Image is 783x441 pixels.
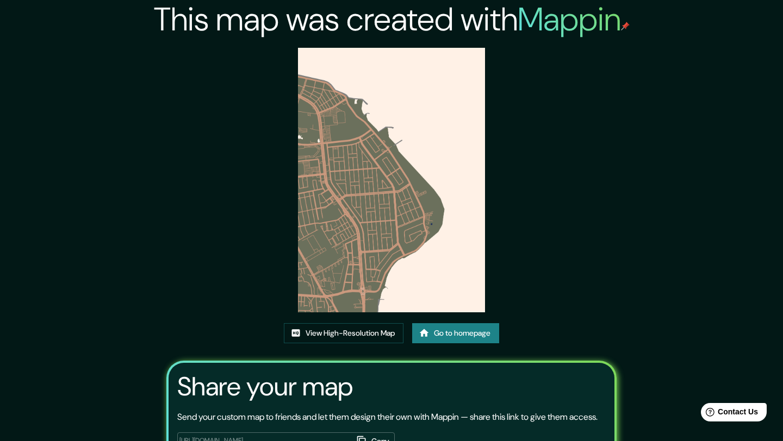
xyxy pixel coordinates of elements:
[284,323,403,343] a: View High-Resolution Map
[298,48,485,312] img: created-map
[686,399,771,429] iframe: Help widget launcher
[177,411,598,424] p: Send your custom map to friends and let them design their own with Mappin — share this link to gi...
[177,371,353,402] h3: Share your map
[412,323,499,343] a: Go to homepage
[621,22,630,30] img: mappin-pin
